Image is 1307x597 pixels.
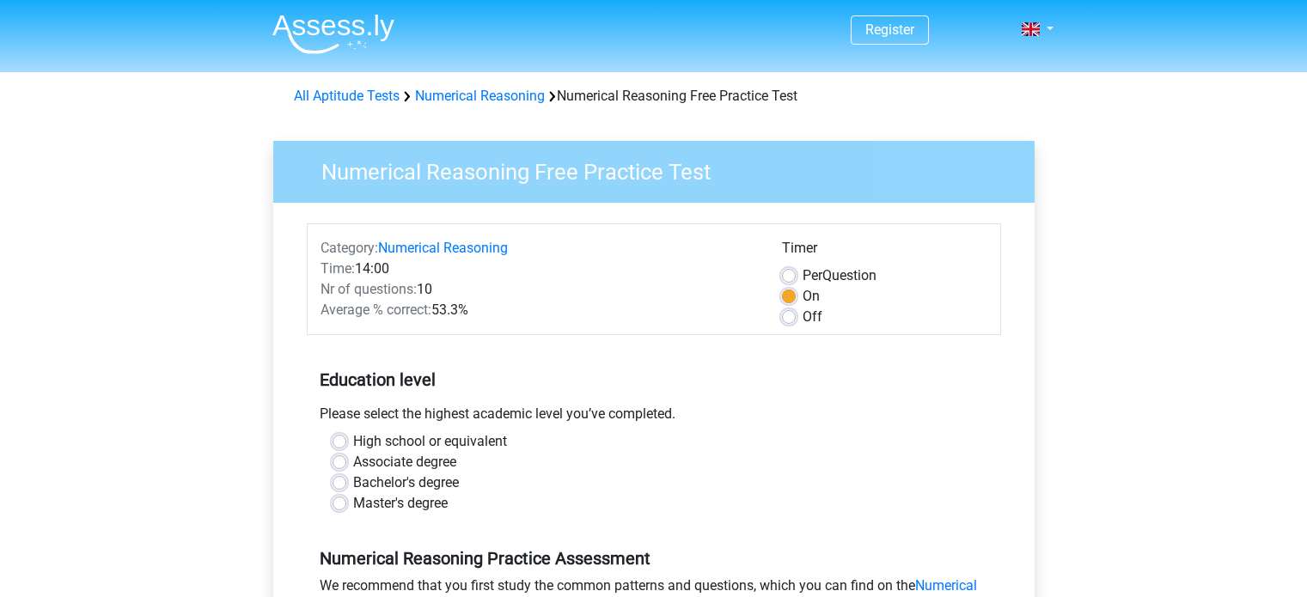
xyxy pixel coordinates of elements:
[803,307,822,327] label: Off
[782,238,987,265] div: Timer
[415,88,545,104] a: Numerical Reasoning
[308,259,769,279] div: 14:00
[865,21,914,38] a: Register
[378,240,508,256] a: Numerical Reasoning
[803,267,822,283] span: Per
[308,300,769,320] div: 53.3%
[301,152,1022,186] h3: Numerical Reasoning Free Practice Test
[287,86,1021,107] div: Numerical Reasoning Free Practice Test
[308,279,769,300] div: 10
[803,286,820,307] label: On
[353,452,456,472] label: Associate degree
[294,88,400,104] a: All Aptitude Tests
[320,548,988,569] h5: Numerical Reasoning Practice Assessment
[321,240,378,256] span: Category:
[272,14,394,54] img: Assessly
[321,281,417,297] span: Nr of questions:
[321,260,355,277] span: Time:
[321,302,431,318] span: Average % correct:
[353,493,448,514] label: Master's degree
[803,265,876,286] label: Question
[353,472,459,493] label: Bachelor's degree
[353,431,507,452] label: High school or equivalent
[307,404,1001,431] div: Please select the highest academic level you’ve completed.
[320,362,988,397] h5: Education level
